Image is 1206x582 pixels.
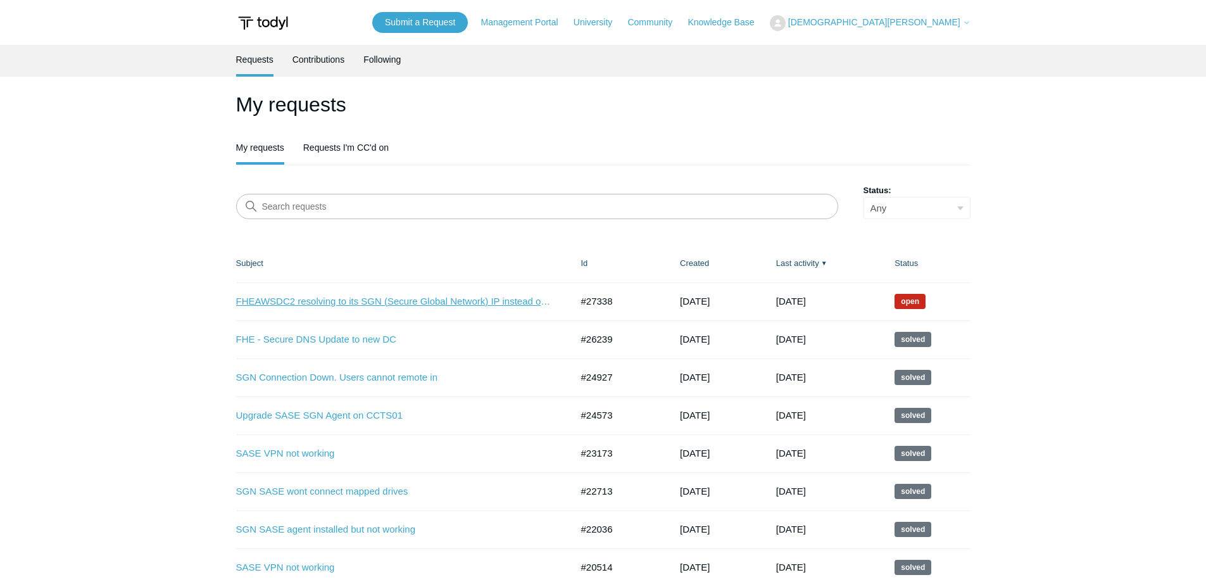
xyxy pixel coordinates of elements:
[680,448,710,459] time: 02/24/2025, 13:53
[680,258,709,268] a: Created
[821,258,827,268] span: ▼
[680,410,710,421] time: 04/29/2025, 12:04
[236,446,553,461] a: SASE VPN not working
[680,296,710,307] time: 08/12/2025, 10:21
[568,472,668,510] td: #22713
[568,282,668,320] td: #27338
[236,45,273,74] a: Requests
[864,184,970,197] label: Status:
[895,332,931,347] span: This request has been solved
[882,244,970,282] th: Status
[236,194,838,219] input: Search requests
[895,294,926,309] span: We are working on a response for you
[895,484,931,499] span: This request has been solved
[303,133,389,162] a: Requests I'm CC'd on
[680,486,710,497] time: 01/31/2025, 09:56
[776,524,806,535] time: 01/09/2025, 14:03
[776,296,806,307] time: 08/28/2025, 16:08
[363,45,401,74] a: Following
[236,522,553,537] a: SGN SASE agent installed but not working
[481,16,570,29] a: Management Portal
[568,320,668,358] td: #26239
[568,510,668,548] td: #22036
[568,396,668,434] td: #24573
[236,560,553,575] a: SASE VPN not working
[776,372,806,383] time: 06/05/2025, 13:02
[776,258,819,268] a: Last activity▼
[236,11,290,35] img: Todyl Support Center Help Center home page
[236,244,568,282] th: Subject
[236,133,284,162] a: My requests
[776,410,806,421] time: 05/19/2025, 13:02
[236,484,553,499] a: SGN SASE wont connect mapped drives
[627,16,685,29] a: Community
[236,332,553,347] a: FHE - Secure DNS Update to new DC
[895,560,931,575] span: This request has been solved
[568,358,668,396] td: #24927
[236,370,553,385] a: SGN Connection Down. Users cannot remote in
[776,486,806,497] time: 02/20/2025, 13:02
[680,334,710,345] time: 07/15/2025, 16:05
[776,562,806,573] time: 10/30/2024, 13:03
[236,294,553,309] a: FHEAWSDC2 resolving to its SGN (Secure Global Network) IP instead of its LAN IP
[568,434,668,472] td: #23173
[788,17,960,27] span: [DEMOGRAPHIC_DATA][PERSON_NAME]
[372,12,468,33] a: Submit a Request
[236,89,970,120] h1: My requests
[895,370,931,385] span: This request has been solved
[895,522,931,537] span: This request has been solved
[680,562,710,573] time: 10/02/2024, 16:58
[895,408,931,423] span: This request has been solved
[895,446,931,461] span: This request has been solved
[680,372,710,383] time: 05/16/2025, 11:48
[770,15,970,31] button: [DEMOGRAPHIC_DATA][PERSON_NAME]
[776,334,806,345] time: 08/14/2025, 13:02
[574,16,625,29] a: University
[776,448,806,459] time: 03/16/2025, 17:02
[568,244,668,282] th: Id
[236,408,553,423] a: Upgrade SASE SGN Agent on CCTS01
[680,524,710,535] time: 12/20/2024, 13:13
[292,45,345,74] a: Contributions
[688,16,767,29] a: Knowledge Base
